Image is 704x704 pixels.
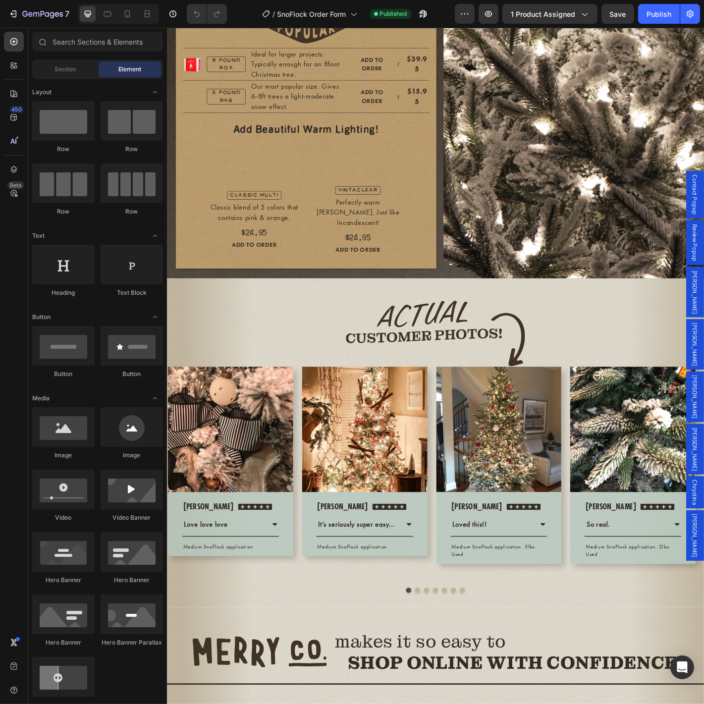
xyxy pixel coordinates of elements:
button: ADD TO ORDER [18,238,104,253]
span: Media [32,394,50,403]
button: ADD TO ORDER [205,238,290,253]
div: Row [32,207,95,216]
div: Row [32,145,95,154]
span: 1 product assigned [511,9,575,19]
img: Alt Image [1,375,140,514]
p: [PERSON_NAME] [166,523,222,537]
span: Save [610,10,626,18]
div: Undo/Redo [187,4,227,24]
button: 7 [4,4,74,24]
p: Loved this!! [316,544,354,555]
p: Medium SnoFlock application. 5lbs Used [315,570,420,587]
div: Button [101,370,163,379]
span: Chrystina [580,500,590,528]
p: Our most popular size. Gives 6-8ft trees a light-moderate snow effect. [93,59,199,93]
div: $24.95 [205,224,290,238]
span: [PERSON_NAME] [580,326,590,375]
a: Image Title [298,375,437,514]
span: [PERSON_NAME] [580,442,590,490]
p: 7 [65,8,69,20]
span: Review Popup [580,217,590,259]
span: Button [32,313,51,322]
input: Search Sections & Elements [32,32,163,52]
p: Medium SnoFlock application [18,570,95,579]
div: $24.95 [18,224,104,238]
div: Video [32,513,95,522]
span: Toggle open [147,390,163,406]
div: Image [32,451,95,460]
button: Save [601,4,634,24]
div: Button [32,370,95,379]
p: CLASSIC MULTI [34,176,88,184]
div: ADD TO ORDER [36,241,85,251]
button: Publish [638,4,680,24]
button: Dot [314,620,320,626]
div: Heading [32,288,95,297]
div: Hero Banner [32,638,95,647]
span: [PERSON_NAME] [580,269,590,317]
button: ADD TO ORDER [205,26,290,55]
iframe: Design area [167,28,704,704]
button: Dot [265,620,271,626]
button: Dot [274,620,280,626]
div: ADD TO ORDER [223,241,272,251]
img: Alt Image [298,375,437,514]
span: / [273,9,275,19]
div: Row [101,207,163,216]
p: 2 POUND BAG [48,68,84,85]
img: Classic Multi light set that looks just as warm as traditional incandescent sets! [150,375,288,514]
div: Hero Banner Parallax [101,638,163,647]
div: Beta [7,181,24,189]
div: Hero Banner [32,576,95,585]
div: Open Intercom Messenger [670,655,694,679]
h2: Add Beautiful Warm Lighting! [18,105,290,121]
div: $39.95 [263,28,290,53]
div: Hero Banner [101,576,163,585]
button: Dot [304,620,310,626]
p: [PERSON_NAME] [18,523,74,537]
p: VINTACLEAR [226,176,270,184]
span: Section [55,65,76,74]
div: Video Banner [101,513,163,522]
div: Text Block [101,288,163,297]
p: It’s seriously super easy... [167,544,253,555]
p: 5 POUND BOX [48,32,84,49]
a: Image Title [1,375,140,514]
button: Dot [324,620,330,626]
p: Perfectly warm [PERSON_NAME], Just like Incandescent! [206,188,289,221]
p: [PERSON_NAME] [463,523,519,537]
button: 1 product assigned [502,4,597,24]
span: Layout [32,88,52,97]
img: SnoFlock Premium, Genuine Original Snow Flocking Powder — 5 Pound Box [2.27kg] image 0 [18,30,39,51]
p: Medium SnoFlock application. 2lbs Used [463,570,568,587]
span: [PERSON_NAME] [580,384,590,433]
span: Toggle open [147,309,163,325]
button: ADD TO ORDER [205,61,290,91]
a: Image Title [150,375,288,514]
p: So real. [464,544,490,555]
button: Dot [284,620,290,626]
span: Published [380,9,407,18]
a: Image Title [446,375,585,514]
p: Ideal for larger projects. Typically enough for an 8foot Christmas tree. [93,24,199,57]
div: 450 [9,106,24,113]
div: Publish [647,9,671,19]
p: Love love love [19,544,67,555]
div: $15.95 [264,64,290,88]
p: Classic blend of 5 colors that contains pink & orange. [19,188,103,221]
div: Image [101,451,163,460]
button: Dot [294,620,300,626]
img: gempages_581123104625918472-63e5e8cb-b1e5-49c2-bb52-b552af4c745e.svg [111,162,197,215]
div: ADD TO ORDER [205,31,249,50]
span: SnoFlock Order Form [277,9,346,19]
p: [PERSON_NAME] [315,523,371,537]
span: Toggle open [147,84,163,100]
img: Alt Image [446,375,585,514]
p: Medium SnoFlock application [166,570,244,579]
div: ADD TO ORDER [205,66,250,86]
span: Element [118,65,141,74]
span: Contact Popup [580,162,590,207]
span: Toggle open [147,228,163,244]
span: [PERSON_NAME] [580,538,590,586]
div: Row [101,145,163,154]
